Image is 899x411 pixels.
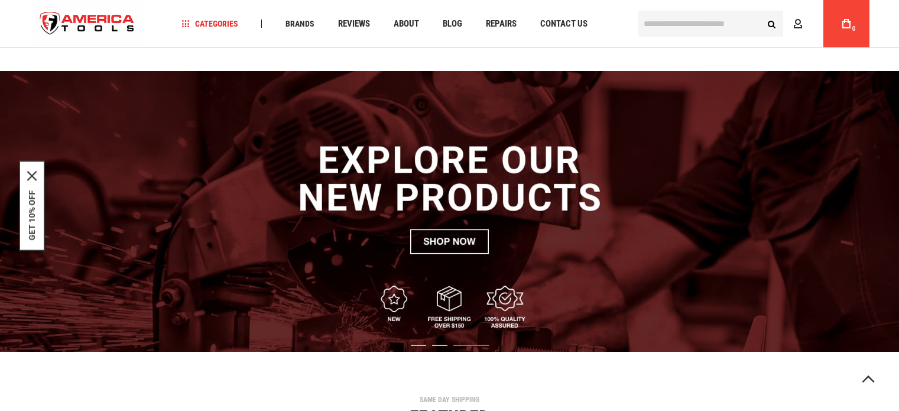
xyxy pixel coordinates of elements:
img: America Tools [30,2,145,46]
button: Close [27,171,37,180]
a: Repairs [481,16,522,32]
a: About [388,16,424,32]
span: About [394,20,419,28]
a: Categories [176,16,244,32]
span: Brands [285,20,314,28]
span: Contact Us [540,20,588,28]
span: Categories [181,20,238,28]
span: Reviews [338,20,370,28]
button: Search [761,12,783,35]
a: Blog [437,16,468,32]
span: Blog [443,20,462,28]
a: store logo [30,2,145,46]
span: 0 [852,25,856,32]
a: Brands [280,16,320,32]
a: Reviews [333,16,375,32]
svg: close icon [27,171,37,180]
a: Contact Us [535,16,593,32]
button: GET 10% OFF [27,190,37,240]
div: SAME DAY SHIPPING [27,396,872,403]
iframe: LiveChat chat widget [733,374,899,411]
span: Repairs [486,20,517,28]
